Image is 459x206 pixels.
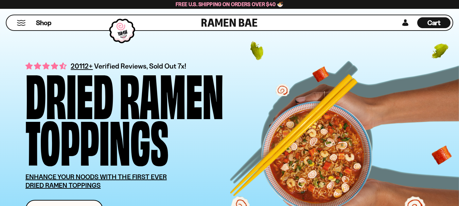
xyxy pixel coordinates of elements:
[417,15,451,30] a: Cart
[25,116,169,163] div: Toppings
[25,173,167,189] u: ENHANCE YOUR NOODS WITH THE FIRST EVER DRIED RAMEN TOPPINGS
[36,17,51,28] a: Shop
[120,70,224,116] div: Ramen
[427,19,441,27] span: Cart
[36,18,51,27] span: Shop
[17,20,26,26] button: Mobile Menu Trigger
[176,1,283,7] span: Free U.S. Shipping on Orders over $40 🍜
[25,70,113,116] div: Dried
